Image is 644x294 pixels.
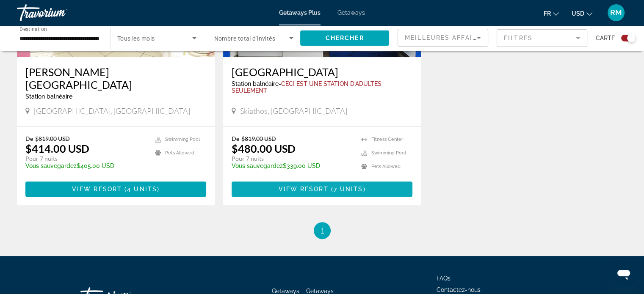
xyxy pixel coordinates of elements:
span: Station balnéaire [232,80,279,87]
a: Travorium [17,2,102,24]
button: Change currency [572,7,592,19]
a: [PERSON_NAME][GEOGRAPHIC_DATA] [25,66,206,91]
span: 1 [320,226,324,235]
span: - [279,80,281,87]
span: Pets Allowed [371,164,401,169]
span: Carte [596,32,615,44]
iframe: Bouton de lancement de la fenêtre de messagerie [610,260,637,287]
p: $405.00 USD [25,162,146,169]
span: [GEOGRAPHIC_DATA], [GEOGRAPHIC_DATA] [34,106,190,115]
span: De [25,135,33,142]
button: Change language [544,7,559,19]
button: User Menu [605,4,627,22]
span: Pets Allowed [165,150,194,156]
span: ( ) [122,186,160,192]
span: De [232,135,239,142]
span: Vous sauvegardez [25,162,77,169]
span: Swimming Pool [371,150,406,156]
span: Skiathos, [GEOGRAPHIC_DATA] [240,106,347,115]
span: ( ) [329,186,366,192]
p: Pour 7 nuits [25,155,146,162]
span: View Resort [72,186,122,192]
span: RM [610,8,622,17]
p: Pour 7 nuits [232,155,353,162]
span: Tous les mois [117,35,155,42]
span: fr [544,10,551,17]
a: [GEOGRAPHIC_DATA] [232,66,412,78]
a: Getaways Plus [279,9,321,16]
nav: Pagination [17,222,627,239]
span: Chercher [326,35,364,41]
span: Nombre total d'invités [214,35,276,42]
button: Filter [497,29,587,47]
button: View Resort(4 units) [25,181,206,197]
p: $480.00 USD [232,142,296,155]
span: Vous sauvegardez [232,162,283,169]
span: Station balnéaire [25,93,72,100]
span: 4 units [127,186,157,192]
mat-select: Sort by [405,33,481,43]
a: Getaways [337,9,365,16]
span: Ceci est une station d'adultes seulement [232,80,381,94]
span: 7 units [334,186,363,192]
span: Swimming Pool [165,137,200,142]
span: View Resort [278,186,328,192]
span: Meilleures affaires [405,34,486,41]
span: $819.00 USD [35,135,70,142]
a: Contactez-nous [437,286,481,293]
button: Chercher [300,30,389,46]
span: Destination [19,26,47,32]
button: View Resort(7 units) [232,181,412,197]
span: Fitness Center [371,137,403,142]
span: USD [572,10,584,17]
p: $339.00 USD [232,162,353,169]
span: $819.00 USD [241,135,276,142]
p: $414.00 USD [25,142,89,155]
a: FAQs [437,275,451,282]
